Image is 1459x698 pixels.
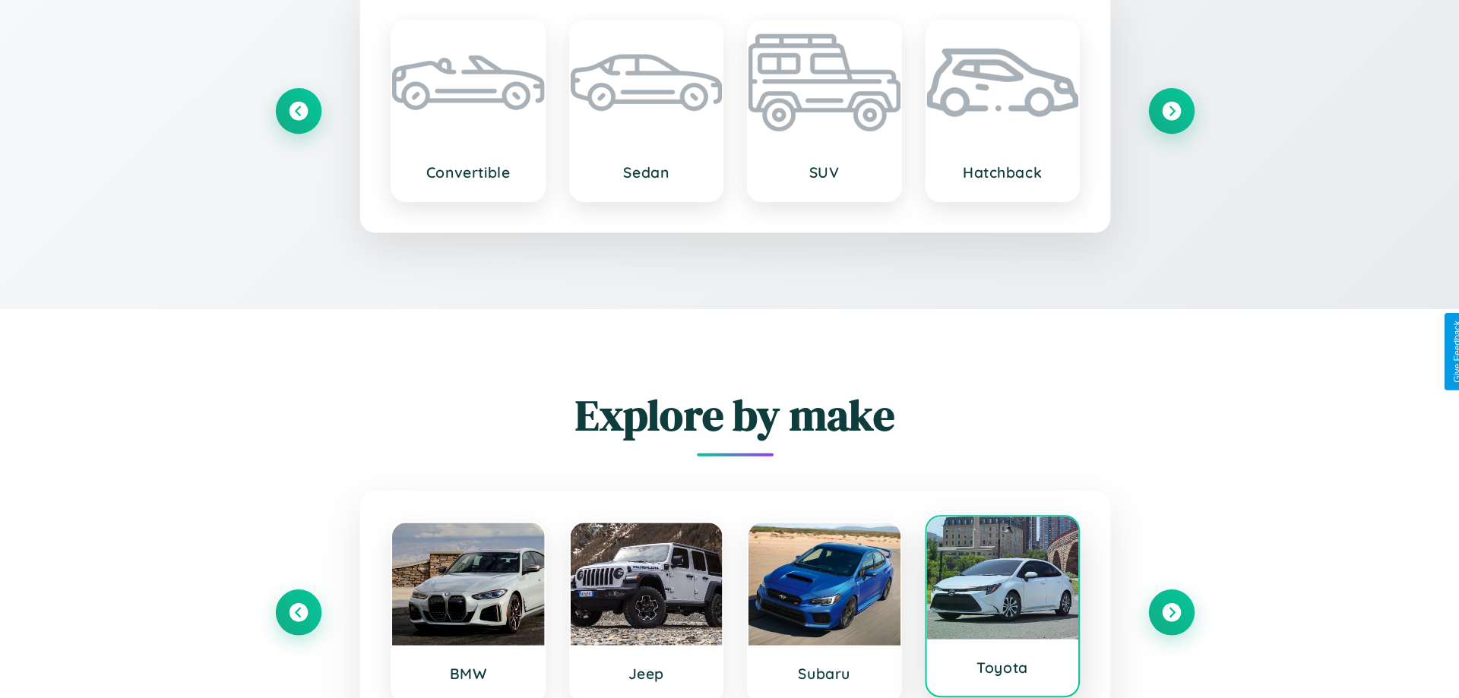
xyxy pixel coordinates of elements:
h3: Convertible [404,162,525,180]
h3: Hatchback [935,162,1055,180]
h3: Jeep [581,659,702,677]
h2: Explore by make [274,383,1185,441]
h3: BMW [404,659,525,677]
h3: SUV [758,162,878,180]
div: Give Feedback [1441,318,1451,380]
h3: Sedan [581,162,702,180]
h3: Subaru [758,659,878,677]
h3: Toyota [935,653,1055,671]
